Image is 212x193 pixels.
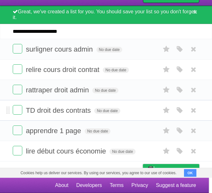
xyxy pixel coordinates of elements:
label: Star task [160,125,173,136]
a: Terms [110,179,124,191]
span: No due date [92,88,118,93]
span: relire cours droit contrat [26,66,101,74]
a: Developers [76,179,102,191]
span: surligner cours admin [26,45,94,53]
label: Done [13,146,22,155]
span: lire début cours économie [26,147,108,155]
span: No due date [110,149,135,154]
a: Privacy [131,179,148,191]
span: rattraper droit admin [26,86,90,94]
a: Suggest a feature [156,179,196,191]
span: No due date [103,67,129,73]
span: Cookies help us deliver our services. By using our services, you agree to our use of cookies. [14,168,183,178]
span: TD droit des contrats [26,106,92,114]
a: About [55,179,68,191]
span: Buy me a coffee [156,164,196,175]
span: No due date [94,108,120,114]
img: Buy me a coffee [146,164,155,175]
label: Done [13,64,22,74]
label: Done [13,85,22,94]
span: No due date [85,128,110,134]
label: Star task [160,105,173,116]
label: Star task [160,64,173,75]
label: Star task [160,85,173,95]
label: Done [13,125,22,135]
span: No due date [96,47,122,53]
label: Done [13,105,22,115]
button: OK [184,169,196,177]
label: Star task [160,44,173,54]
label: Star task [160,146,173,156]
a: Buy me a coffee [143,164,199,176]
label: Done [13,44,22,54]
span: apprendre 1 page [26,127,83,135]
